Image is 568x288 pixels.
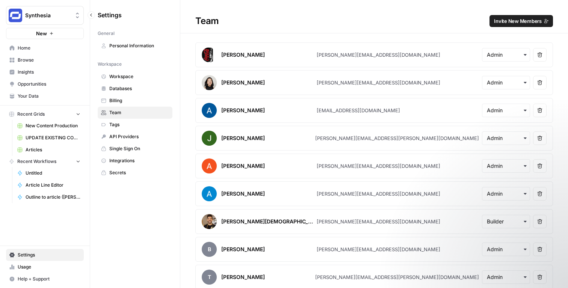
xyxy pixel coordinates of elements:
div: [PERSON_NAME][EMAIL_ADDRESS][DOMAIN_NAME] [317,79,440,86]
input: Admin [487,190,525,198]
span: Outline to article ([PERSON_NAME]'s fork) [26,194,80,201]
a: Home [6,42,84,54]
button: Recent Workflows [6,156,84,167]
a: Usage [6,261,84,273]
img: avatar [202,75,217,90]
a: Article Line Editor [14,179,84,191]
a: Secrets [98,167,172,179]
a: Articles [14,144,84,156]
div: [PERSON_NAME] [221,246,265,253]
span: UPDATE EXISTING CONTENT [26,134,80,141]
span: Your Data [18,93,80,100]
span: Integrations [109,157,169,164]
div: [EMAIL_ADDRESS][DOMAIN_NAME] [317,107,400,114]
a: Opportunities [6,78,84,90]
input: Admin [487,51,525,59]
span: Invite New Members [494,17,542,25]
a: Single Sign On [98,143,172,155]
span: General [98,30,115,37]
a: Outline to article ([PERSON_NAME]'s fork) [14,191,84,203]
a: Settings [6,249,84,261]
a: Databases [98,83,172,95]
span: Team [109,109,169,116]
a: Browse [6,54,84,66]
div: [PERSON_NAME] [221,162,265,170]
span: Billing [109,97,169,104]
span: Usage [18,264,80,270]
a: API Providers [98,131,172,143]
span: B [202,242,217,257]
a: Tags [98,119,172,131]
a: Workspace [98,71,172,83]
span: New Content Production [26,122,80,129]
span: Opportunities [18,81,80,87]
span: Article Line Editor [26,182,80,188]
div: [PERSON_NAME] [221,190,265,198]
div: [PERSON_NAME] [221,134,265,142]
img: Synthesia Logo [9,9,22,22]
span: Databases [109,85,169,92]
span: Settings [98,11,122,20]
a: Your Data [6,90,84,102]
span: Workspace [98,61,122,68]
button: Recent Grids [6,109,84,120]
span: Settings [18,252,80,258]
span: Synthesia [25,12,71,19]
span: Insights [18,69,80,75]
a: Insights [6,66,84,78]
span: Recent Workflows [17,158,56,165]
div: [PERSON_NAME][EMAIL_ADDRESS][DOMAIN_NAME] [317,162,440,170]
a: New Content Production [14,120,84,132]
div: [PERSON_NAME][EMAIL_ADDRESS][DOMAIN_NAME] [317,190,440,198]
a: Billing [98,95,172,107]
div: [PERSON_NAME][EMAIL_ADDRESS][DOMAIN_NAME] [317,51,440,59]
img: avatar [202,47,213,62]
span: Articles [26,146,80,153]
div: [PERSON_NAME][DEMOGRAPHIC_DATA] [221,218,314,225]
div: [PERSON_NAME] [221,79,265,86]
span: Browse [18,57,80,63]
span: Workspace [109,73,169,80]
span: New [36,30,47,37]
div: [PERSON_NAME] [221,107,265,114]
div: [PERSON_NAME] [221,51,265,59]
img: avatar [202,103,217,118]
a: Integrations [98,155,172,167]
div: [PERSON_NAME][EMAIL_ADDRESS][DOMAIN_NAME] [317,218,440,225]
button: Workspace: Synthesia [6,6,84,25]
div: [PERSON_NAME] [221,273,265,281]
span: Tags [109,121,169,128]
a: Untitled [14,167,84,179]
div: [PERSON_NAME][EMAIL_ADDRESS][DOMAIN_NAME] [317,246,440,253]
button: Invite New Members [489,15,553,27]
a: UPDATE EXISTING CONTENT [14,132,84,144]
span: Personal Information [109,42,169,49]
span: T [202,270,217,285]
input: Admin [487,79,525,86]
img: avatar [202,131,217,146]
input: Admin [487,134,525,142]
div: [PERSON_NAME][EMAIL_ADDRESS][PERSON_NAME][DOMAIN_NAME] [315,134,479,142]
img: avatar [202,186,217,201]
input: Admin [487,107,525,114]
img: avatar [202,158,217,173]
img: avatar [202,214,217,229]
input: Admin [487,162,525,170]
span: Recent Grids [17,111,45,118]
a: Personal Information [98,40,172,52]
span: Single Sign On [109,145,169,152]
div: Team [180,15,568,27]
button: New [6,28,84,39]
span: Untitled [26,170,80,176]
div: [PERSON_NAME][EMAIL_ADDRESS][PERSON_NAME][DOMAIN_NAME] [315,273,479,281]
button: Help + Support [6,273,84,285]
input: Builder [487,218,525,225]
span: Home [18,45,80,51]
a: Team [98,107,172,119]
span: Secrets [109,169,169,176]
span: Help + Support [18,276,80,282]
span: API Providers [109,133,169,140]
